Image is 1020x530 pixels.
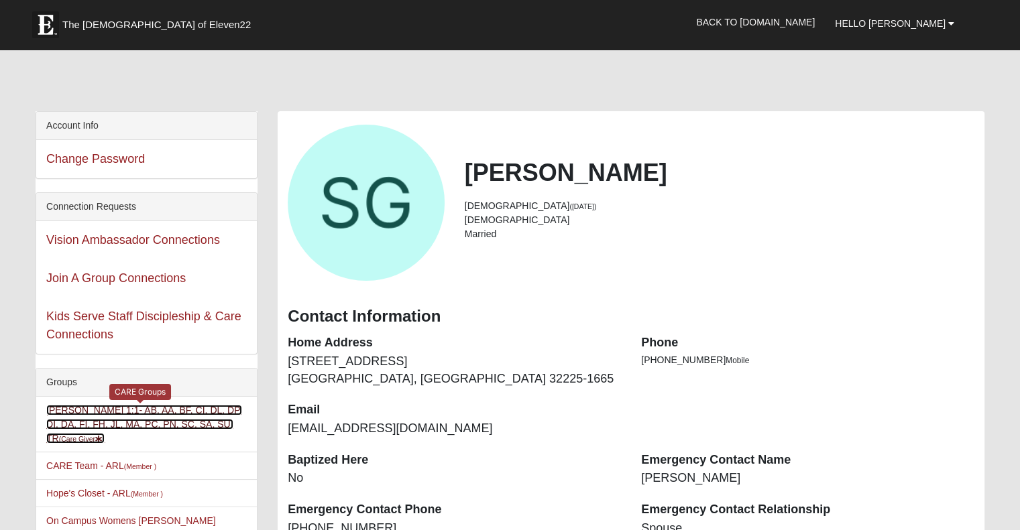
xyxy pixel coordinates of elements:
[465,199,974,213] li: [DEMOGRAPHIC_DATA]
[641,501,974,519] dt: Emergency Contact Relationship
[32,11,59,38] img: Eleven22 logo
[288,125,444,281] a: View Fullsize Photo
[288,334,621,352] dt: Home Address
[46,460,156,471] a: CARE Team - ARL(Member )
[46,152,145,165] a: Change Password
[825,7,964,40] a: Hello [PERSON_NAME]
[686,5,825,39] a: Back to [DOMAIN_NAME]
[46,405,242,444] a: [PERSON_NAME] 1:1- AB, AA, BF, CI, DL, DP, DI, DA, FI, FH, JL, MA, PC, PN, SC, SA, SU, TR(Care Gi...
[465,213,974,227] li: [DEMOGRAPHIC_DATA]
[288,401,621,419] dt: Email
[131,490,163,498] small: (Member )
[641,353,974,367] li: [PHONE_NUMBER]
[124,462,156,470] small: (Member )
[288,420,621,438] dd: [EMAIL_ADDRESS][DOMAIN_NAME]
[569,202,596,210] small: ([DATE])
[36,193,257,221] div: Connection Requests
[46,488,163,499] a: Hope's Closet - ARL(Member )
[465,227,974,241] li: Married
[109,384,171,399] div: CARE Groups
[36,112,257,140] div: Account Info
[25,5,294,38] a: The [DEMOGRAPHIC_DATA] of Eleven22
[288,501,621,519] dt: Emergency Contact Phone
[726,356,749,365] span: Mobile
[288,307,974,326] h3: Contact Information
[59,435,105,443] small: (Care Giver )
[835,18,946,29] span: Hello [PERSON_NAME]
[288,470,621,487] dd: No
[288,353,621,387] dd: [STREET_ADDRESS] [GEOGRAPHIC_DATA], [GEOGRAPHIC_DATA] 32225-1665
[46,233,220,247] a: Vision Ambassador Connections
[62,18,251,31] span: The [DEMOGRAPHIC_DATA] of Eleven22
[36,369,257,397] div: Groups
[641,470,974,487] dd: [PERSON_NAME]
[46,310,241,341] a: Kids Serve Staff Discipleship & Care Connections
[641,334,974,352] dt: Phone
[288,452,621,469] dt: Baptized Here
[46,271,186,285] a: Join A Group Connections
[465,158,974,187] h2: [PERSON_NAME]
[641,452,974,469] dt: Emergency Contact Name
